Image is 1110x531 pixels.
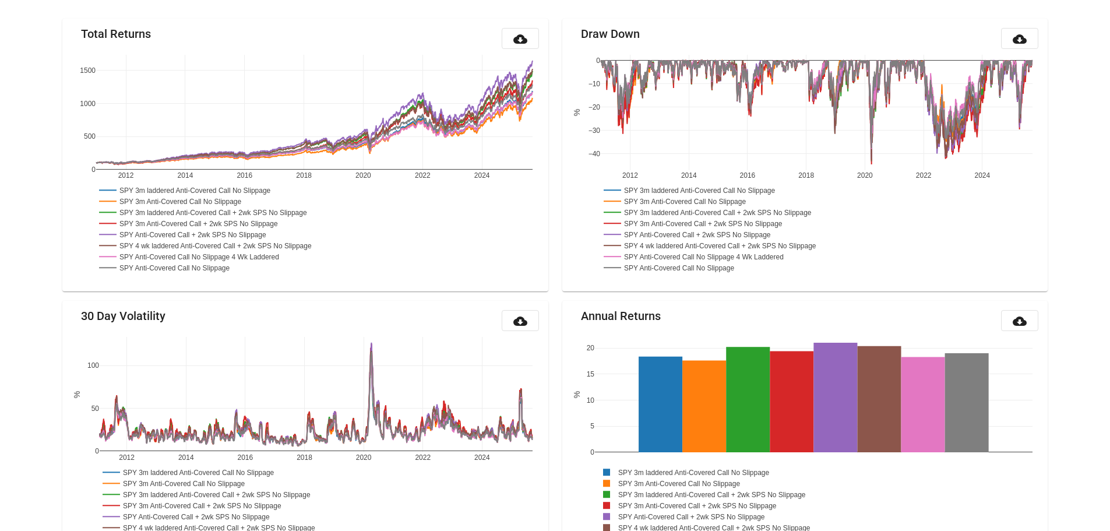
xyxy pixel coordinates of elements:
mat-card-title: Annual Returns [581,310,661,322]
mat-card-title: 30 Day Volatility [81,310,165,322]
mat-icon: cloud_download [513,32,527,46]
mat-card-title: Draw Down [581,28,640,40]
mat-icon: cloud_download [1013,314,1027,328]
mat-icon: cloud_download [513,314,527,328]
mat-card-title: Total Returns [81,28,151,40]
mat-icon: cloud_download [1013,32,1027,46]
